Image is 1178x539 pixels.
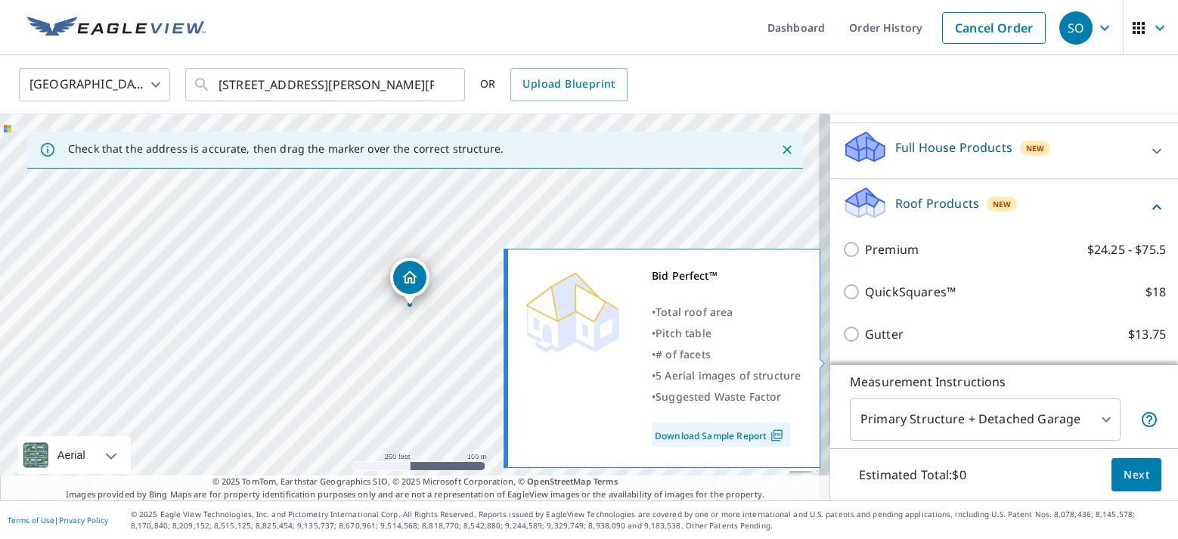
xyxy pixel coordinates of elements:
[993,198,1011,210] span: New
[1128,325,1166,343] p: $13.75
[18,436,131,474] div: Aerial
[1140,410,1158,429] span: Your report will include the primary structure and a detached garage if one exists.
[1145,283,1166,301] p: $18
[942,12,1046,44] a: Cancel Order
[865,283,956,301] p: QuickSquares™
[767,429,787,442] img: Pdf Icon
[895,138,1012,156] p: Full House Products
[68,142,504,156] p: Check that the address is accurate, then drag the marker over the correct structure.
[390,258,429,305] div: Dropped pin, building 1, Residential property, 1870 Hortman Mill Rd Roberta, GA 31078
[847,458,978,491] p: Estimated Total: $0
[212,475,618,488] span: © 2025 TomTom, Earthstar Geographics SIO, © 2025 Microsoft Corporation, ©
[1059,11,1093,45] div: SO
[53,436,90,474] div: Aerial
[652,323,801,344] div: •
[1111,458,1161,492] button: Next
[652,365,801,386] div: •
[865,240,919,259] p: Premium
[594,475,618,487] a: Terms
[480,68,628,101] div: OR
[19,64,170,106] div: [GEOGRAPHIC_DATA]
[59,515,108,525] a: Privacy Policy
[652,265,801,287] div: Bid Perfect™
[842,185,1166,228] div: Roof ProductsNew
[131,509,1170,531] p: © 2025 Eagle View Technologies, Inc. and Pictometry International Corp. All Rights Reserved. Repo...
[1087,240,1166,259] p: $24.25 - $75.5
[652,386,801,407] div: •
[895,194,979,212] p: Roof Products
[219,64,434,106] input: Search by address or latitude-longitude
[656,347,711,361] span: # of facets
[1124,466,1149,485] span: Next
[652,344,801,365] div: •
[850,373,1158,391] p: Measurement Instructions
[519,265,625,356] img: Premium
[850,398,1121,441] div: Primary Structure + Detached Garage
[522,75,615,94] span: Upload Blueprint
[8,515,54,525] a: Terms of Use
[1026,142,1044,154] span: New
[865,325,904,343] p: Gutter
[656,368,801,383] span: 5 Aerial images of structure
[527,475,591,487] a: OpenStreetMap
[8,516,108,525] p: |
[27,17,206,39] img: EV Logo
[510,68,627,101] a: Upload Blueprint
[656,305,733,319] span: Total roof area
[656,326,711,340] span: Pitch table
[777,140,797,160] button: Close
[842,129,1166,172] div: Full House ProductsNew
[656,389,781,404] span: Suggested Waste Factor
[652,423,790,447] a: Download Sample Report
[652,302,801,323] div: •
